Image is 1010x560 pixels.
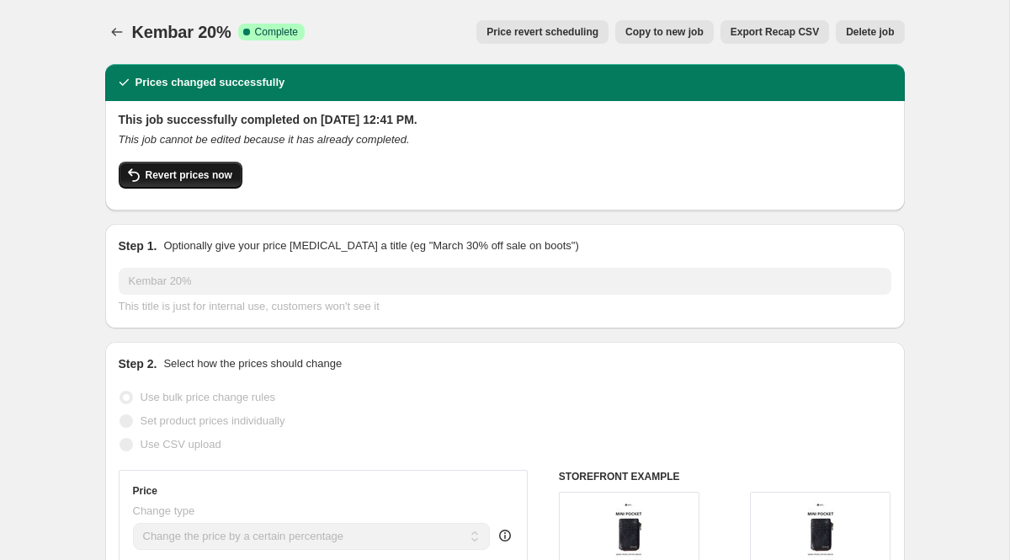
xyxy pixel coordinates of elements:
span: Complete [255,25,298,39]
p: Select how the prices should change [163,355,342,372]
span: This title is just for internal use, customers won't see it [119,300,380,312]
button: Price change jobs [105,20,129,44]
i: This job cannot be edited because it has already completed. [119,133,410,146]
span: Kembar 20% [132,23,231,41]
h2: This job successfully completed on [DATE] 12:41 PM. [119,111,891,128]
button: Copy to new job [615,20,714,44]
span: Delete job [846,25,894,39]
button: Delete job [836,20,904,44]
button: Revert prices now [119,162,242,189]
span: Revert prices now [146,168,232,182]
span: Export Recap CSV [731,25,819,39]
input: 30% off holiday sale [119,268,891,295]
span: Set product prices individually [141,414,285,427]
span: Use bulk price change rules [141,391,275,403]
button: Price revert scheduling [476,20,609,44]
h2: Step 2. [119,355,157,372]
button: Export Recap CSV [720,20,829,44]
h2: Step 1. [119,237,157,254]
span: Use CSV upload [141,438,221,451]
span: Change type [133,504,195,517]
span: Copy to new job [625,25,704,39]
p: Optionally give your price [MEDICAL_DATA] a title (eg "March 30% off sale on boots") [163,237,578,254]
div: help [497,527,513,544]
h2: Prices changed successfully [136,74,285,91]
h3: Price [133,484,157,498]
span: Price revert scheduling [486,25,598,39]
h6: STOREFRONT EXAMPLE [559,470,891,483]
